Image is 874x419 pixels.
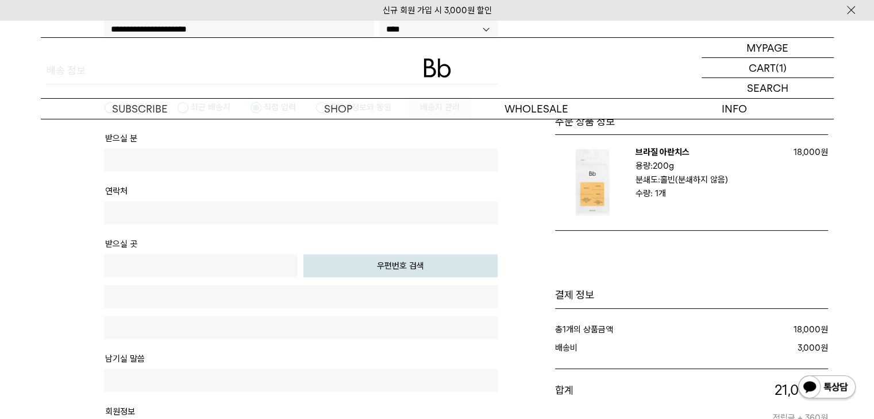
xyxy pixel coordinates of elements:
[555,115,828,129] h3: 주문 상품 정보
[673,381,828,400] p: 원
[775,382,816,398] span: 21,000
[105,133,137,143] span: 받으실 분
[555,288,828,302] h1: 결제 정보
[703,323,828,336] dd: 원
[653,161,674,171] b: 200g
[636,159,776,173] p: 용량:
[636,173,776,187] p: 분쇄도:
[798,343,821,353] strong: 3,000
[702,58,834,78] a: CART (1)
[749,58,776,77] p: CART
[105,239,137,249] span: 받으실 곳
[776,58,787,77] p: (1)
[702,38,834,58] a: MYPAGE
[746,38,788,57] p: MYPAGE
[303,254,498,277] button: 우편번호 검색
[437,99,636,119] p: WHOLESALE
[41,99,239,119] a: SUBSCRIBE
[105,352,145,368] th: 남기실 말씀
[636,99,834,119] p: INFO
[239,99,437,119] a: SHOP
[636,147,690,157] a: 브라질 아란치스
[383,5,492,15] a: 신규 회원 가입 시 3,000원 할인
[555,323,703,336] dt: 총 개의 상품금액
[105,186,128,196] span: 연락처
[555,145,630,220] img: 브라질 아란치스
[794,324,821,335] strong: 18,000
[747,78,788,98] p: SEARCH
[423,59,451,77] img: 로고
[636,187,782,200] p: 수량: 1개
[660,174,728,185] b: 홀빈(분쇄하지 않음)
[797,374,857,402] img: 카카오톡 채널 1:1 채팅 버튼
[782,145,828,159] p: 18,000원
[563,324,566,335] strong: 1
[555,341,688,355] dt: 배송비
[687,341,828,355] dd: 원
